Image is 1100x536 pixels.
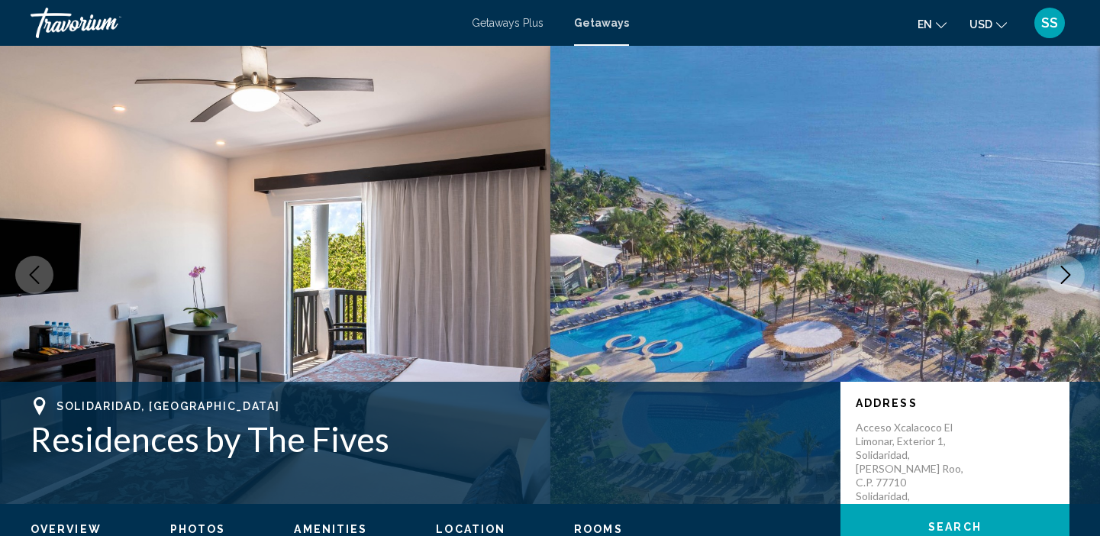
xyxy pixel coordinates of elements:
a: Travorium [31,8,456,38]
button: Change currency [969,13,1007,35]
button: Next image [1047,256,1085,294]
button: Photos [170,522,226,536]
span: Amenities [294,523,367,535]
button: Previous image [15,256,53,294]
a: Getaways Plus [472,17,544,29]
span: Search [928,521,982,534]
button: Overview [31,522,102,536]
span: Photos [170,523,226,535]
button: User Menu [1030,7,1069,39]
p: Address [856,397,1054,409]
span: Solidaridad, [GEOGRAPHIC_DATA] [56,400,279,412]
button: Change language [918,13,947,35]
button: Rooms [574,522,623,536]
span: SS [1041,15,1058,31]
p: Acceso Xcalacoco El Limonar, Exterior 1, Solidaridad, [PERSON_NAME] Roo, C.P. 77710 Solidaridad, ... [856,421,978,517]
a: Getaways [574,17,629,29]
span: Location [436,523,505,535]
span: Overview [31,523,102,535]
span: Rooms [574,523,623,535]
span: USD [969,18,992,31]
button: Location [436,522,505,536]
button: Amenities [294,522,367,536]
h1: Residences by The Fives [31,419,825,459]
span: en [918,18,932,31]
